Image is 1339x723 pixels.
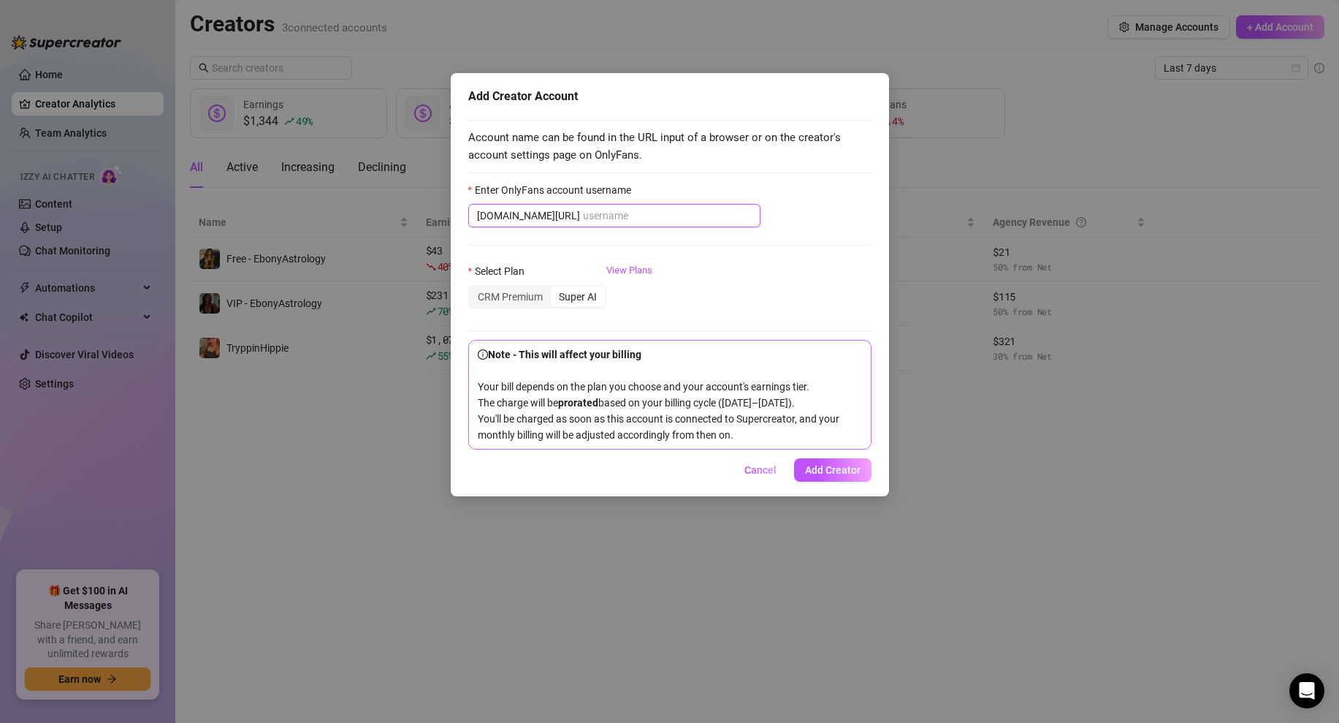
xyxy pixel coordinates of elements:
div: Super AI [551,287,605,307]
a: View Plans [606,263,652,322]
button: Cancel [733,458,788,482]
span: Account name can be found in the URL input of a browser or on the creator's account settings page... [468,129,871,164]
span: info-circle [478,349,488,360]
button: Add Creator [794,458,871,482]
div: Open Intercom Messenger [1289,673,1324,708]
b: prorated [558,397,598,409]
strong: Note - This will affect your billing [478,349,641,360]
label: Enter OnlyFans account username [468,182,641,198]
div: Add Creator Account [468,88,871,105]
span: Your bill depends on the plan you choose and your account's earnings tier. The charge will be bas... [478,349,839,441]
input: Enter OnlyFans account username [583,208,752,224]
span: Add Creator [805,464,861,476]
span: Cancel [744,464,777,476]
div: segmented control [468,285,606,308]
div: CRM Premium [470,287,551,307]
span: [DOMAIN_NAME][URL] [477,208,580,224]
label: Select Plan [468,263,534,279]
